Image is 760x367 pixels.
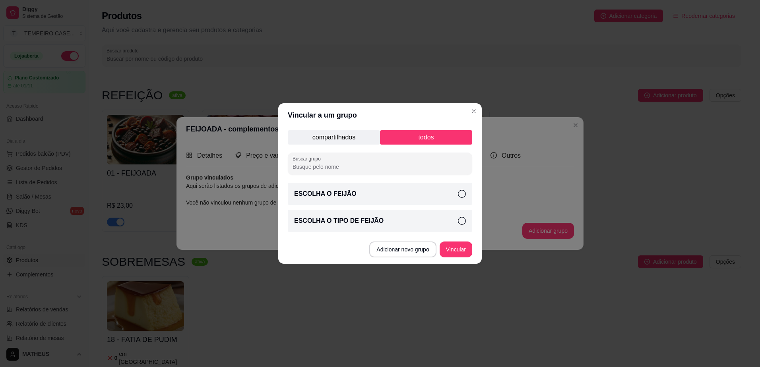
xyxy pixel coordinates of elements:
p: todos [380,130,472,145]
header: Vincular a um grupo [278,103,482,127]
p: compartilhados [288,130,380,145]
button: Vincular [440,241,472,257]
input: Buscar grupo [293,163,467,171]
p: ESCOLHA O TIPO DE FEIJÃO [294,216,384,226]
button: Adicionar novo grupo [369,241,436,257]
label: Buscar grupo [293,155,324,162]
p: ESCOLHA O FEIJÃO [294,189,357,199]
button: Close [467,105,480,118]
